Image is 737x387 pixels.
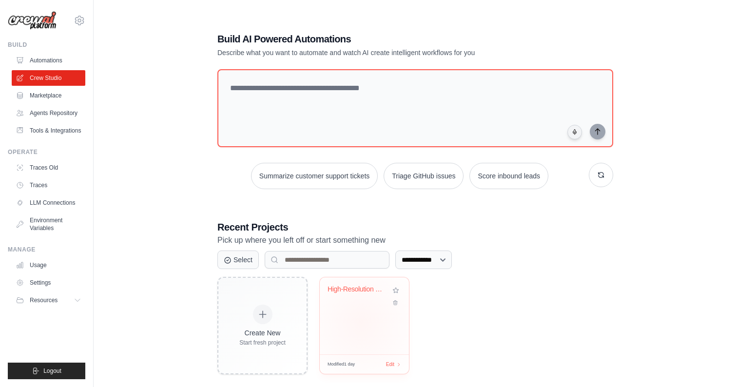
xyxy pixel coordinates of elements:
[43,367,61,375] span: Logout
[12,105,85,121] a: Agents Repository
[386,361,394,368] span: Edit
[217,32,545,46] h1: Build AI Powered Automations
[217,234,613,247] p: Pick up where you left off or start something new
[8,363,85,379] button: Logout
[30,296,58,304] span: Resources
[12,177,85,193] a: Traces
[12,213,85,236] a: Environment Variables
[390,285,401,296] button: Add to favorites
[384,163,464,189] button: Triage GitHub issues
[390,298,401,308] button: Delete project
[12,160,85,175] a: Traces Old
[8,41,85,49] div: Build
[8,148,85,156] div: Operate
[8,246,85,253] div: Manage
[217,48,545,58] p: Describe what you want to automate and watch AI create intelligent workflows for you
[251,163,378,189] button: Summarize customer support tickets
[567,125,582,139] button: Click to speak your automation idea
[217,220,613,234] h3: Recent Projects
[589,163,613,187] button: Get new suggestions
[328,361,355,368] span: Modified 1 day
[12,275,85,290] a: Settings
[8,11,57,30] img: Logo
[12,195,85,211] a: LLM Connections
[12,53,85,68] a: Automations
[12,123,85,138] a: Tools & Integrations
[217,251,259,269] button: Select
[239,339,286,347] div: Start fresh project
[12,88,85,103] a: Marketplace
[12,257,85,273] a: Usage
[239,328,286,338] div: Create New
[328,285,387,294] div: High-Resolution Satellite Image Generator
[12,292,85,308] button: Resources
[12,70,85,86] a: Crew Studio
[469,163,548,189] button: Score inbound leads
